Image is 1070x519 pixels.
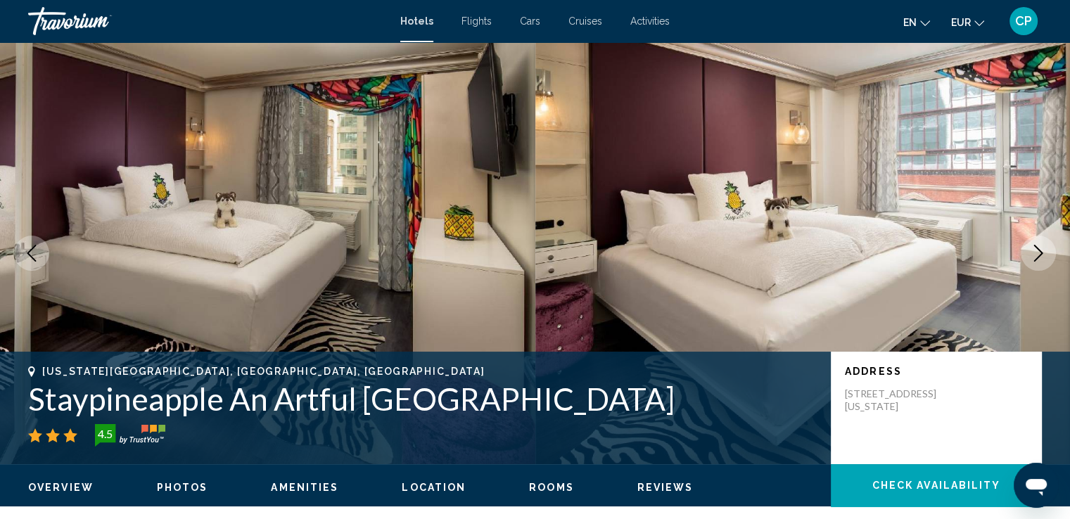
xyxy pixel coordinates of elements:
p: [STREET_ADDRESS][US_STATE] [845,387,957,413]
button: Reviews [637,481,694,494]
a: Activities [630,15,670,27]
button: Change language [903,12,930,32]
span: Check Availability [872,480,1001,492]
button: Overview [28,481,94,494]
span: Amenities [271,482,338,493]
span: EUR [951,17,971,28]
button: Change currency [951,12,984,32]
span: [US_STATE][GEOGRAPHIC_DATA], [GEOGRAPHIC_DATA], [GEOGRAPHIC_DATA] [42,366,485,377]
span: en [903,17,917,28]
button: Check Availability [831,464,1042,506]
span: Reviews [637,482,694,493]
button: Amenities [271,481,338,494]
button: Photos [157,481,208,494]
span: Photos [157,482,208,493]
button: Previous image [14,236,49,271]
span: Overview [28,482,94,493]
p: Address [845,366,1028,377]
h1: Staypineapple An Artful [GEOGRAPHIC_DATA] [28,380,817,417]
a: Cars [520,15,540,27]
button: Rooms [529,481,574,494]
div: 4.5 [91,425,119,442]
iframe: Bouton de lancement de la fenêtre de messagerie [1014,463,1059,508]
button: Location [402,481,466,494]
a: Flights [461,15,492,27]
span: Location [402,482,466,493]
img: trustyou-badge-hor.svg [95,424,165,447]
a: Hotels [400,15,433,27]
span: CP [1015,14,1032,28]
a: Cruises [568,15,602,27]
span: Rooms [529,482,574,493]
button: User Menu [1005,6,1042,36]
button: Next image [1021,236,1056,271]
a: Travorium [28,7,386,35]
